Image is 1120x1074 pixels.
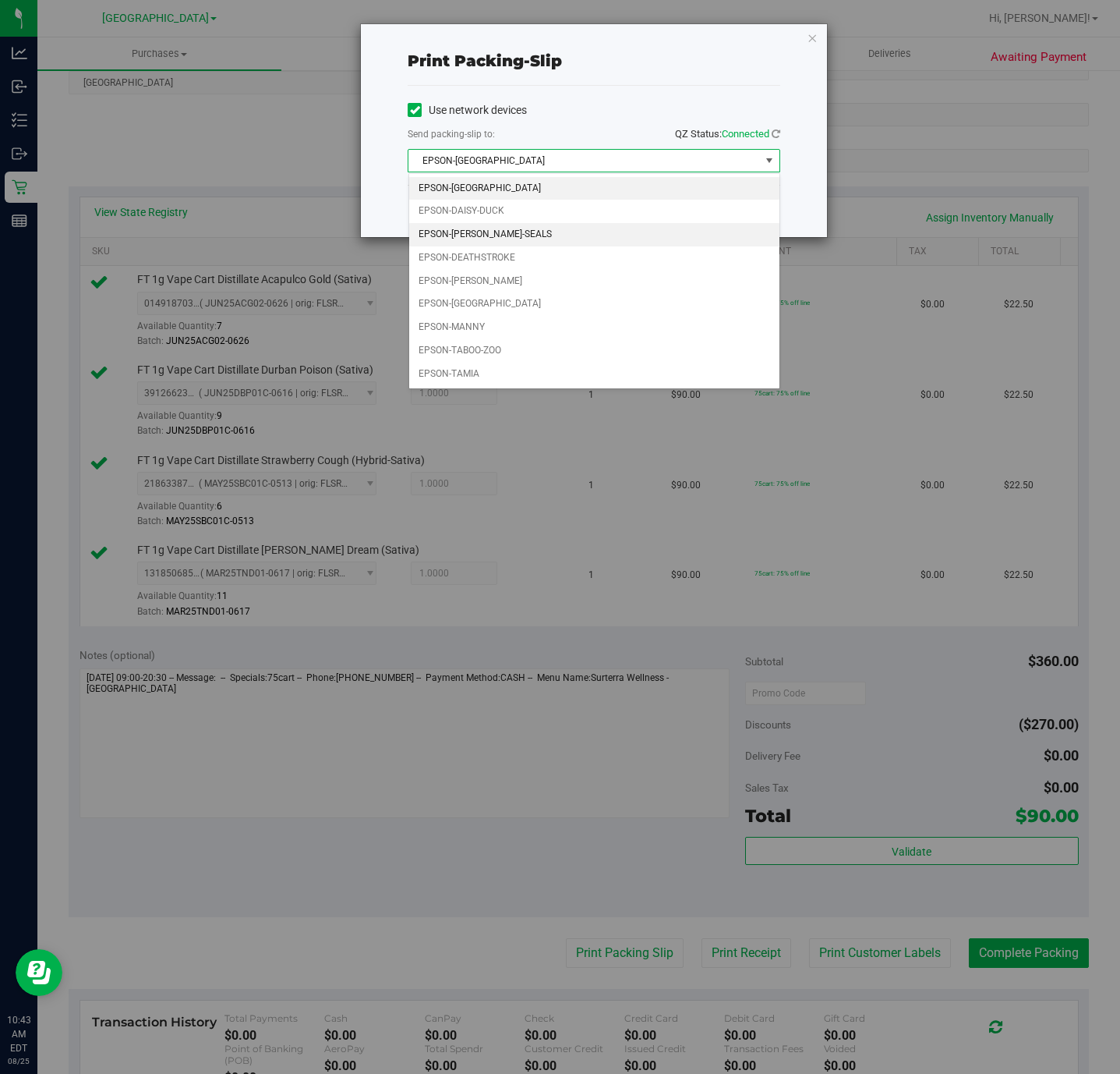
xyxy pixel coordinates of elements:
li: EPSON-TABOO-ZOO [409,339,779,363]
span: select [760,150,779,172]
span: Print packing-slip [408,51,562,70]
li: EPSON-TAMIA [409,363,779,386]
li: EPSON-DAISY-DUCK [409,200,779,223]
label: Send packing-slip to: [408,127,495,141]
span: EPSON-[GEOGRAPHIC_DATA] [408,150,760,172]
li: EPSON-DEATHSTROKE [409,246,779,270]
li: EPSON-[GEOGRAPHIC_DATA] [409,177,779,200]
span: QZ Status: [675,128,780,140]
span: Connected [722,128,769,140]
li: EPSON-MANNY [409,316,779,339]
li: EPSON-[PERSON_NAME] [409,270,779,293]
li: EPSON-[GEOGRAPHIC_DATA] [409,292,779,316]
li: EPSON-[PERSON_NAME]-SEALS [409,223,779,246]
label: Use network devices [408,102,527,119]
iframe: Resource center [16,949,62,996]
